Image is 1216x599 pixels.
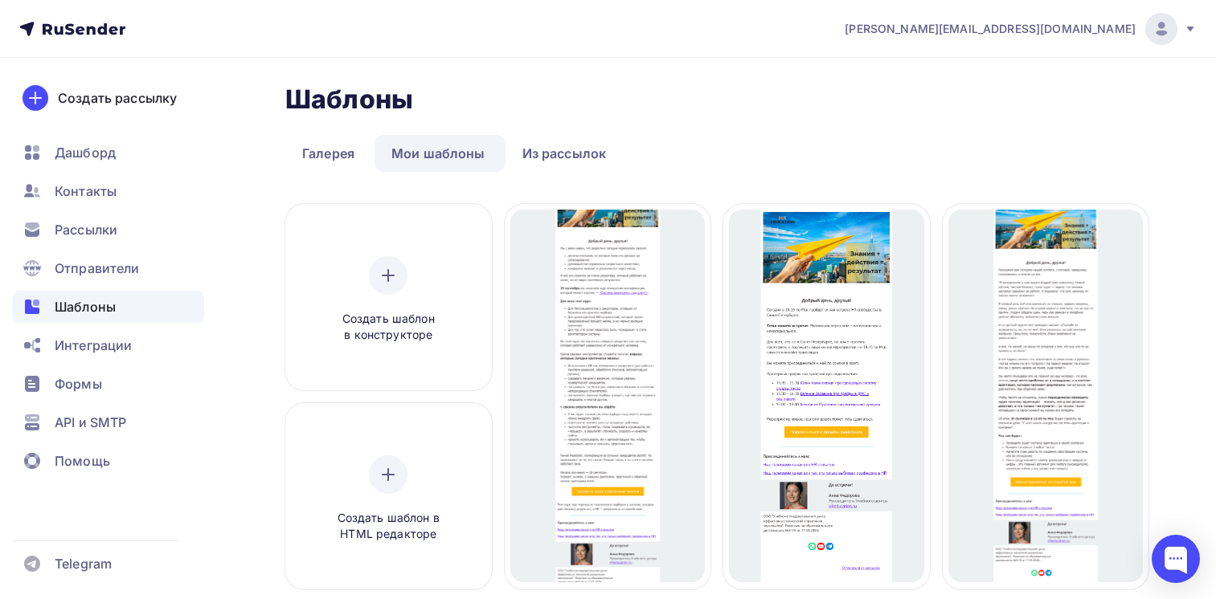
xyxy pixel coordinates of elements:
span: Создать шаблон в конструкторе [312,311,465,344]
a: Формы [13,368,204,400]
span: Помощь [55,451,110,471]
span: Интеграции [55,336,132,355]
h2: Шаблоны [285,84,413,116]
span: Рассылки [55,220,117,239]
a: Мои шаблоны [375,135,502,172]
span: Контакты [55,181,117,201]
span: API и SMTP [55,413,126,432]
a: Контакты [13,175,204,207]
div: Создать рассылку [58,88,177,108]
a: [PERSON_NAME][EMAIL_ADDRESS][DOMAIN_NAME] [845,13,1197,45]
a: Из рассылок [506,135,624,172]
span: Формы [55,374,102,393]
a: Отправители [13,252,204,284]
span: Отправители [55,259,140,278]
a: Галерея [285,135,371,172]
a: Шаблоны [13,291,204,323]
span: [PERSON_NAME][EMAIL_ADDRESS][DOMAIN_NAME] [845,21,1136,37]
span: Дашборд [55,143,116,162]
span: Создать шаблон в HTML редакторе [312,510,465,543]
span: Telegram [55,554,112,573]
a: Рассылки [13,214,204,246]
span: Шаблоны [55,297,116,316]
a: Дашборд [13,137,204,169]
